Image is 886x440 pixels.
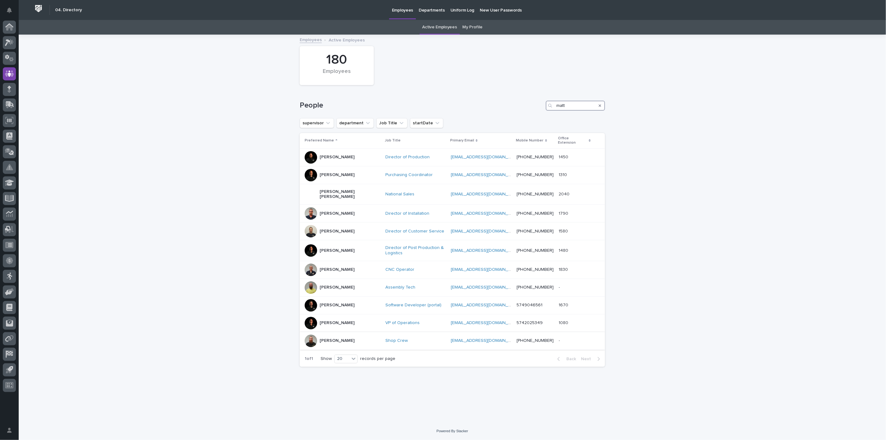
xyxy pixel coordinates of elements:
[451,321,521,325] a: [EMAIL_ADDRESS][DOMAIN_NAME]
[517,248,554,253] a: [PHONE_NUMBER]
[320,211,355,216] p: [PERSON_NAME]
[385,211,429,216] a: Director of Installation
[558,135,587,146] p: Office Extension
[385,155,430,160] a: Director of Production
[300,314,605,332] tr: [PERSON_NAME]VP of Operations [EMAIL_ADDRESS][DOMAIN_NAME] 574202534910801080
[360,356,395,361] p: records per page
[463,20,483,35] a: My Profile
[300,240,605,261] tr: [PERSON_NAME]Director of Post Production & Logistics [EMAIL_ADDRESS][DOMAIN_NAME] [PHONE_NUMBER]1...
[451,229,521,233] a: [EMAIL_ADDRESS][DOMAIN_NAME]
[385,320,420,326] a: VP of Operations
[517,173,554,177] a: [PHONE_NUMBER]
[517,155,554,159] a: [PHONE_NUMBER]
[310,52,363,68] div: 180
[300,261,605,279] tr: [PERSON_NAME]CNC Operator [EMAIL_ADDRESS][DOMAIN_NAME] [PHONE_NUMBER]18301830
[451,211,521,216] a: [EMAIL_ADDRESS][DOMAIN_NAME]
[300,332,605,350] tr: [PERSON_NAME]Shop Crew [EMAIL_ADDRESS][DOMAIN_NAME] [PHONE_NUMBER]--
[559,171,569,178] p: 1310
[559,210,570,216] p: 1790
[320,320,355,326] p: [PERSON_NAME]
[559,319,570,326] p: 1080
[422,20,457,35] a: Active Employees
[517,229,554,233] a: [PHONE_NUMBER]
[300,351,318,366] p: 1 of 1
[517,192,554,196] a: [PHONE_NUMBER]
[436,429,468,433] a: Powered By Stacker
[320,189,380,200] p: [PERSON_NAME] [PERSON_NAME]
[3,4,16,17] button: Notifications
[451,173,521,177] a: [EMAIL_ADDRESS][DOMAIN_NAME]
[321,356,332,361] p: Show
[385,285,415,290] a: Assembly Tech
[300,222,605,240] tr: [PERSON_NAME]Director of Customer Service [EMAIL_ADDRESS][DOMAIN_NAME] [PHONE_NUMBER]15801580
[320,155,355,160] p: [PERSON_NAME]
[310,68,363,81] div: Employees
[451,303,521,307] a: [EMAIL_ADDRESS][DOMAIN_NAME]
[300,101,543,110] h1: People
[385,338,408,343] a: Shop Crew
[559,266,569,272] p: 1830
[300,118,334,128] button: supervisor
[451,338,521,343] a: [EMAIL_ADDRESS][DOMAIN_NAME]
[559,153,570,160] p: 1450
[320,229,355,234] p: [PERSON_NAME]
[320,338,355,343] p: [PERSON_NAME]
[516,137,544,144] p: Mobile Number
[300,184,605,205] tr: [PERSON_NAME] [PERSON_NAME]National Sales [EMAIL_ADDRESS][DOMAIN_NAME] [PHONE_NUMBER]20402040
[410,118,443,128] button: startDate
[376,118,407,128] button: Job Title
[55,7,82,13] h2: 04. Directory
[581,357,595,361] span: Next
[300,205,605,222] tr: [PERSON_NAME]Director of Installation [EMAIL_ADDRESS][DOMAIN_NAME] [PHONE_NUMBER]17901790
[300,296,605,314] tr: [PERSON_NAME]Software Developer (portal) [EMAIL_ADDRESS][DOMAIN_NAME] 574904656116701670
[517,303,543,307] a: 5749046561
[385,267,414,272] a: CNC Operator
[320,303,355,308] p: [PERSON_NAME]
[300,166,605,184] tr: [PERSON_NAME]Purchasing Coordinator [EMAIL_ADDRESS][DOMAIN_NAME] [PHONE_NUMBER]13101310
[300,279,605,296] tr: [PERSON_NAME]Assembly Tech [EMAIL_ADDRESS][DOMAIN_NAME] [PHONE_NUMBER]--
[385,303,441,308] a: Software Developer (portal)
[517,338,554,343] a: [PHONE_NUMBER]
[336,118,374,128] button: department
[559,301,570,308] p: 1670
[451,285,521,289] a: [EMAIL_ADDRESS][DOMAIN_NAME]
[517,267,554,272] a: [PHONE_NUMBER]
[579,356,605,362] button: Next
[451,267,521,272] a: [EMAIL_ADDRESS][DOMAIN_NAME]
[320,248,355,253] p: [PERSON_NAME]
[450,137,474,144] p: Primary Email
[559,284,561,290] p: -
[385,192,414,197] a: National Sales
[559,190,571,197] p: 2040
[517,211,554,216] a: [PHONE_NUMBER]
[517,321,543,325] a: 5742025349
[300,36,322,43] a: Employees
[559,247,570,253] p: 1480
[385,172,433,178] a: Purchasing Coordinator
[335,356,350,362] div: 20
[552,356,579,362] button: Back
[563,357,576,361] span: Back
[559,337,561,343] p: -
[546,101,605,111] input: Search
[385,245,446,256] a: Director of Post Production & Logistics
[451,192,521,196] a: [EMAIL_ADDRESS][DOMAIN_NAME]
[451,248,521,253] a: [EMAIL_ADDRESS][DOMAIN_NAME]
[385,229,444,234] a: Director of Customer Service
[33,3,44,14] img: Workspace Logo
[559,227,569,234] p: 1580
[320,285,355,290] p: [PERSON_NAME]
[300,148,605,166] tr: [PERSON_NAME]Director of Production [EMAIL_ADDRESS][DOMAIN_NAME] [PHONE_NUMBER]14501450
[320,267,355,272] p: [PERSON_NAME]
[451,155,521,159] a: [EMAIL_ADDRESS][DOMAIN_NAME]
[329,36,365,43] p: Active Employees
[8,7,16,17] div: Notifications
[305,137,334,144] p: Preferred Name
[517,285,554,289] a: [PHONE_NUMBER]
[385,137,401,144] p: Job Title
[320,172,355,178] p: [PERSON_NAME]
